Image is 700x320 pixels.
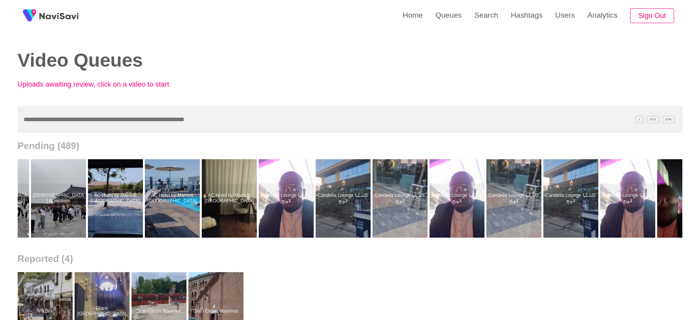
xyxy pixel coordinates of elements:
p: Uploads awaiting review, click on a video to start [18,80,190,89]
a: AC Hotel by Marriott [GEOGRAPHIC_DATA]AC Hotel by Marriott Alicante [145,159,202,238]
h2: Pending (489) [18,140,683,151]
a: Candelia Lounge كانديليا لاونجCandelia Lounge كانديليا لاونج [430,159,486,238]
a: Candelia Lounge كانديليا لاونجCandelia Lounge كانديليا لاونج [543,159,600,238]
a: Candelia Lounge كانديليا لاونجCandelia Lounge كانديليا لاونج [600,159,657,238]
button: Sign Out [630,8,674,24]
a: AC Hotel by Marriott [GEOGRAPHIC_DATA]AC Hotel by Marriott Alicante [88,159,145,238]
a: AC Hotel by Marriott [GEOGRAPHIC_DATA]AC Hotel by Marriott Alicante [202,159,259,238]
span: C^J [647,116,659,123]
a: [DEMOGRAPHIC_DATA] of HeavenTemple of Heaven [31,159,88,238]
img: fireSpot [20,6,39,25]
h2: Reported (4) [18,253,683,264]
a: Candelia Lounge كانديليا لاونجCandelia Lounge كانديليا لاونج [373,159,430,238]
a: Candelia Lounge كانديليا لاونجCandelia Lounge كانديليا لاونج [259,159,316,238]
a: Candelia Lounge كانديليا لاونجCandelia Lounge كانديليا لاونج [486,159,543,238]
span: C^K [662,116,675,123]
h2: Video Queues [18,50,338,71]
a: Candelia Lounge كانديليا لاونجCandelia Lounge كانديليا لاونج [316,159,373,238]
img: fireSpot [39,12,79,20]
span: / [636,116,643,123]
